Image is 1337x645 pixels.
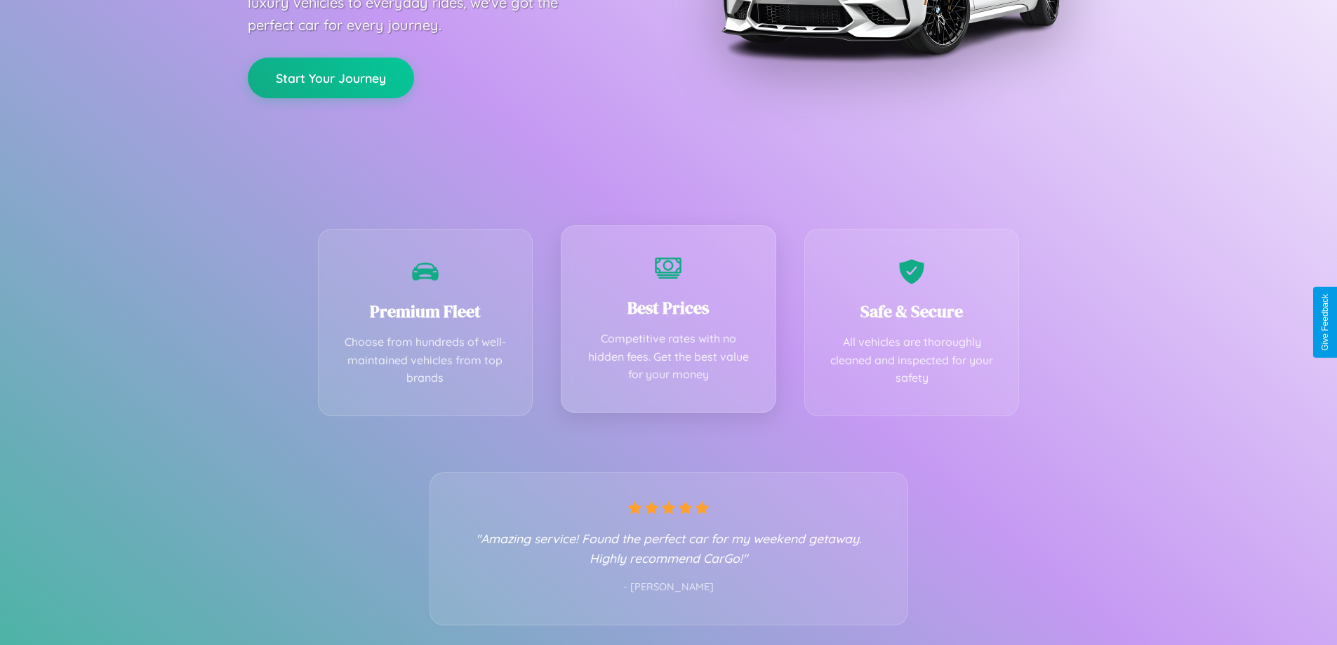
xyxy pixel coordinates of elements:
p: Choose from hundreds of well-maintained vehicles from top brands [340,333,512,387]
p: All vehicles are thoroughly cleaned and inspected for your safety [826,333,998,387]
p: Competitive rates with no hidden fees. Get the best value for your money [583,330,754,384]
div: Give Feedback [1320,294,1330,351]
button: Start Your Journey [248,58,414,98]
p: - [PERSON_NAME] [458,578,879,597]
h3: Best Prices [583,296,754,319]
h3: Premium Fleet [340,300,512,323]
p: "Amazing service! Found the perfect car for my weekend getaway. Highly recommend CarGo!" [458,528,879,568]
h3: Safe & Secure [826,300,998,323]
